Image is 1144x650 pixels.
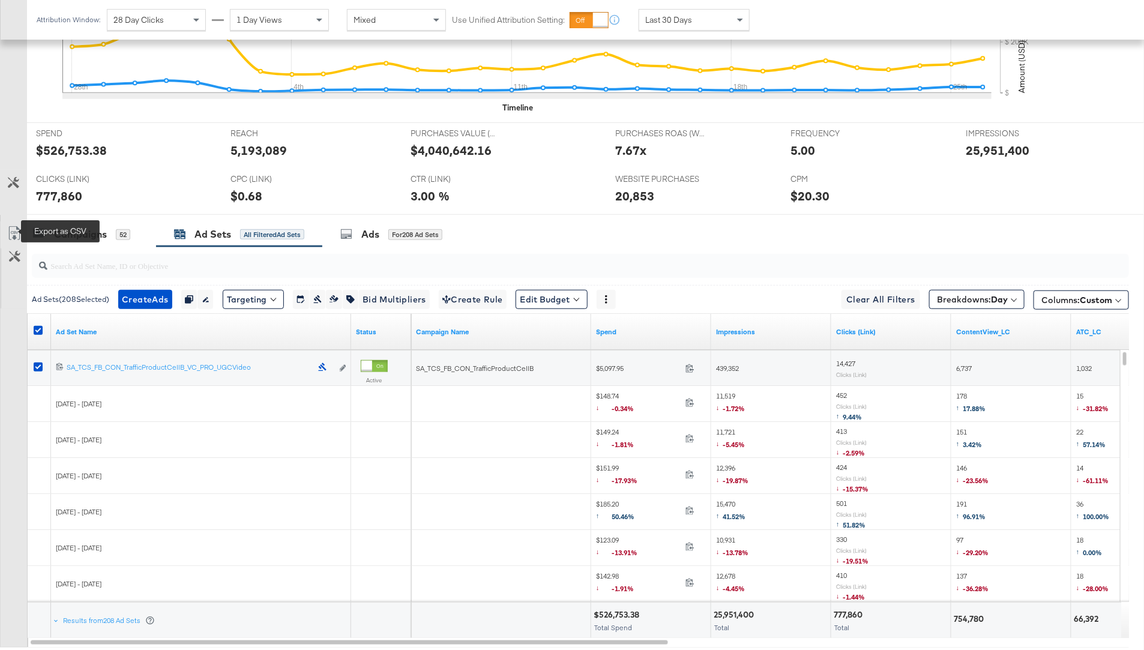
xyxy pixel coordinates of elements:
span: 10,931 [716,535,749,560]
span: -13.91% [612,548,647,557]
div: 3.00 % [411,187,450,205]
span: -1.44% [843,592,866,601]
a: Your campaign name. [416,327,586,337]
span: -15.37% [843,484,869,493]
label: Active [361,376,388,384]
span: 6,737 [956,364,972,373]
span: -19.87% [723,476,749,485]
span: ↓ [836,555,843,564]
span: -0.34% [612,404,643,413]
span: 97 [956,535,989,560]
span: -2.59% [843,448,866,457]
span: 41.52% [723,512,746,521]
button: Targeting [223,290,284,309]
div: 5.00 [790,142,815,159]
span: 51.82% [843,520,866,529]
div: Attribution Window: [36,16,101,24]
span: 452 [836,391,847,400]
span: ↓ [596,547,612,556]
div: 7.67x [615,142,646,159]
div: Campaigns [54,227,107,241]
span: 96.91% [963,512,986,521]
span: ↓ [836,591,843,600]
div: 20,853 [615,187,654,205]
span: CPC (LINK) [230,173,321,185]
span: CPM [790,173,881,185]
span: 501 [836,499,847,508]
span: [DATE] - [DATE] [56,471,101,480]
span: Mixed [354,14,376,25]
a: SA_TCS_FB_CON_TrafficProductCellB_VC_PRO_UGCVideo [67,363,312,375]
span: Create Ads [122,292,169,307]
span: -1.91% [612,584,643,593]
button: Edit Budget [516,290,588,309]
span: ↓ [956,583,963,592]
span: 1 Day Views [236,14,282,25]
div: for 208 Ad Sets [388,229,442,240]
span: 439,352 [716,364,739,373]
span: 191 [956,499,986,524]
span: Clear All Filters [846,292,915,307]
div: Ads [361,227,379,241]
span: 57.14% [1083,440,1106,449]
div: Results from208 Ad Sets [53,603,157,639]
button: Create Rule [439,290,507,309]
span: 424 [836,463,847,472]
div: 777,860 [36,187,82,205]
span: ↓ [836,447,843,456]
span: Total [834,623,849,632]
span: Total Spend [594,623,632,632]
button: Columns:Custom [1034,290,1129,310]
span: -5.45% [723,440,745,449]
span: -1.81% [612,440,643,449]
span: -13.78% [723,548,749,557]
span: ↓ [1076,403,1083,412]
span: PURCHASES VALUE (WEBSITE EVENTS) [411,128,501,139]
span: ↓ [956,475,963,484]
span: ↑ [956,511,963,520]
div: $20.30 [790,187,829,205]
span: [DATE] - [DATE] [56,543,101,552]
div: SA_TCS_FB_CON_TrafficProductCellB_VC_PRO_UGCVideo [67,363,312,372]
span: $148.74 [596,391,681,416]
div: 66,392 [1074,613,1102,625]
span: ↑ [716,511,723,520]
span: 0.00% [1083,548,1103,557]
span: ↑ [596,511,612,520]
span: ↓ [716,583,723,592]
span: ↑ [1076,511,1083,520]
button: Breakdowns:Day [929,290,1025,309]
span: ↓ [596,475,612,484]
span: Total [714,623,729,632]
span: SA_TCS_FB_CON_TrafficProductCellB [416,364,534,373]
a: ContentView_LC [956,327,1067,337]
span: ↓ [1076,583,1083,592]
span: ↑ [1076,547,1083,556]
span: $149.24 [596,427,681,452]
span: ↓ [716,403,723,412]
b: Day [991,294,1008,305]
span: -1.72% [723,404,745,413]
span: -23.56% [963,476,989,485]
a: The total amount spent to date. [596,327,706,337]
div: Ad Sets [194,227,231,241]
span: 18 [1076,571,1109,596]
span: ↓ [596,583,612,592]
span: $5,097.95 [596,364,681,373]
span: $142.98 [596,571,681,596]
span: 12,678 [716,571,745,596]
span: 28 Day Clicks [113,14,164,25]
span: [DATE] - [DATE] [56,579,101,588]
sub: Clicks (Link) [836,371,867,378]
span: CTR (LINK) [411,173,501,185]
div: All Filtered Ad Sets [240,229,304,240]
div: Timeline [503,102,534,113]
span: Breakdowns: [937,293,1008,305]
span: ↑ [1076,439,1083,448]
span: Columns: [1041,294,1112,306]
span: 11,519 [716,391,745,416]
sub: Clicks (Link) [836,511,867,518]
span: 9.44% [843,412,863,421]
span: Custom [1080,295,1112,305]
span: -28.00% [1083,584,1109,593]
